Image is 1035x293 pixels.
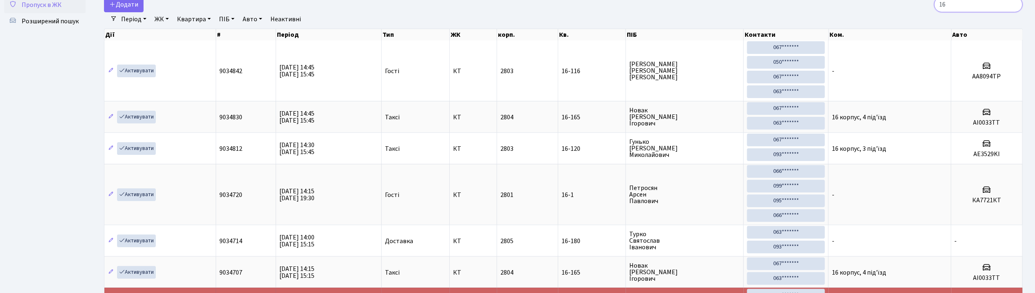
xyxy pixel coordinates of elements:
[453,114,493,121] span: КТ
[629,139,740,158] span: Гунько [PERSON_NAME] Миколайович
[500,113,513,122] span: 2804
[453,238,493,244] span: КТ
[829,29,952,40] th: Ком.
[385,145,400,152] span: Таксі
[276,29,382,40] th: Період
[832,144,886,153] span: 16 корпус, 3 під'їзд
[385,114,400,121] span: Таксі
[279,264,314,280] span: [DATE] 14:15 [DATE] 15:15
[955,274,1019,282] h5: AI0033TT
[562,68,622,74] span: 16-116
[955,237,957,246] span: -
[219,190,242,199] span: 9034720
[500,67,513,76] span: 2803
[117,142,156,155] a: Активувати
[4,13,86,29] a: Розширений пошук
[22,0,62,9] span: Пропуск в ЖК
[500,144,513,153] span: 2803
[562,114,622,121] span: 16-165
[239,12,265,26] a: Авто
[216,12,238,26] a: ПІБ
[385,68,399,74] span: Гості
[832,237,834,246] span: -
[626,29,744,40] th: ПІБ
[216,29,276,40] th: #
[629,231,740,251] span: Турко Святослав Іванович
[497,29,558,40] th: корп.
[629,107,740,127] span: Новак [PERSON_NAME] Ігорович
[453,192,493,198] span: КТ
[562,238,622,244] span: 16-180
[453,269,493,276] span: КТ
[832,190,834,199] span: -
[453,145,493,152] span: КТ
[955,150,1019,158] h5: AE3529KI
[117,266,156,279] a: Активувати
[500,190,513,199] span: 2801
[562,269,622,276] span: 16-165
[151,12,172,26] a: ЖК
[955,119,1019,127] h5: AI0033TT
[832,67,834,76] span: -
[219,237,242,246] span: 9034714
[219,144,242,153] span: 9034812
[117,65,156,77] a: Активувати
[629,61,740,81] span: [PERSON_NAME] [PERSON_NAME] [PERSON_NAME]
[385,192,399,198] span: Гості
[174,12,214,26] a: Квартира
[629,262,740,282] span: Новак [PERSON_NAME] Ігорович
[118,12,150,26] a: Період
[955,197,1019,204] h5: КА7721КТ
[385,238,413,244] span: Доставка
[279,187,314,203] span: [DATE] 14:15 [DATE] 19:30
[117,111,156,123] a: Активувати
[382,29,450,40] th: Тип
[219,113,242,122] span: 9034830
[952,29,1023,40] th: Авто
[832,113,886,122] span: 16 корпус, 4 під'їзд
[832,268,886,277] span: 16 корпус, 4 під'їзд
[453,68,493,74] span: КТ
[955,73,1019,81] h5: АА8094ТР
[500,237,513,246] span: 2805
[219,268,242,277] span: 9034707
[267,12,304,26] a: Неактивні
[219,67,242,76] span: 9034842
[744,29,829,40] th: Контакти
[22,17,79,26] span: Розширений пошук
[117,188,156,201] a: Активувати
[500,268,513,277] span: 2804
[279,109,314,125] span: [DATE] 14:45 [DATE] 15:45
[279,233,314,249] span: [DATE] 14:00 [DATE] 15:15
[117,235,156,247] a: Активувати
[562,145,622,152] span: 16-120
[629,185,740,204] span: Петросян Арсен Павлович
[279,141,314,157] span: [DATE] 14:30 [DATE] 15:45
[385,269,400,276] span: Таксі
[104,29,216,40] th: Дії
[558,29,626,40] th: Кв.
[279,63,314,79] span: [DATE] 14:45 [DATE] 15:45
[562,192,622,198] span: 16-1
[450,29,497,40] th: ЖК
